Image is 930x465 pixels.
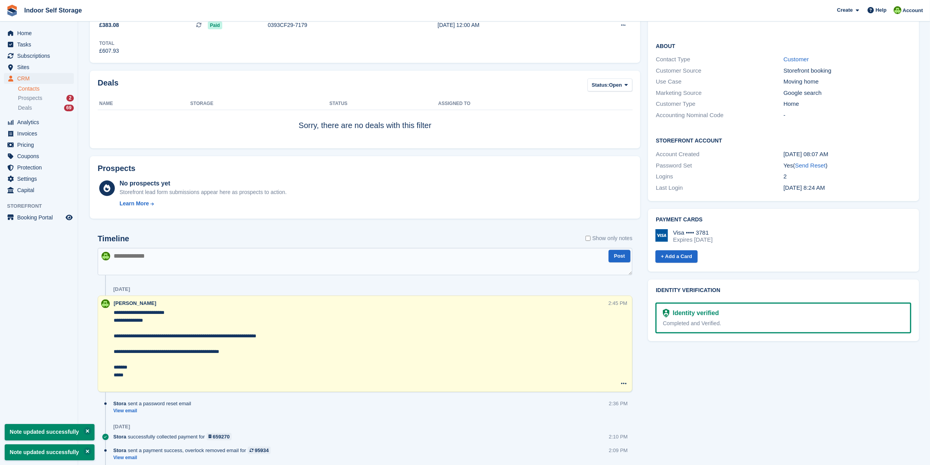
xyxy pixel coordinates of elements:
div: Total [99,40,119,47]
a: Prospects 2 [18,94,74,102]
span: Open [609,81,622,89]
div: [DATE] 12:00 AM [437,21,578,29]
a: View email [113,454,275,461]
div: Customer Type [656,100,784,109]
label: Show only notes [585,234,632,242]
span: CRM [17,73,64,84]
a: Indoor Self Storage [21,4,85,17]
h2: Timeline [98,234,129,243]
div: 2 [784,172,911,181]
span: Booking Portal [17,212,64,223]
div: Google search [784,89,911,98]
a: Customer [784,56,809,62]
div: successfully collected payment for [113,433,236,440]
span: Protection [17,162,64,173]
span: Create [837,6,853,14]
div: 2:10 PM [609,433,628,440]
a: menu [4,117,74,128]
a: Send Reset [795,162,825,169]
div: Visa •••• 3781 [673,229,712,236]
h2: Deals [98,78,118,93]
div: 0393CF29-7179 [268,21,405,29]
a: menu [4,162,74,173]
div: 69 [64,105,74,111]
img: stora-icon-8386f47178a22dfd0bd8f6a31ec36ba5ce8667c1dd55bd0f319d3a0aa187defe.svg [6,5,18,16]
h2: Storefront Account [656,136,911,144]
img: Helen Wilson [894,6,901,14]
span: Stora [113,447,126,454]
span: ( ) [793,162,827,169]
div: Yes [784,161,911,170]
span: Sorry, there are no deals with this filter [299,121,432,130]
h2: Prospects [98,164,136,173]
a: View email [113,408,195,414]
a: menu [4,185,74,196]
th: Status [329,98,438,110]
a: Learn More [120,200,287,208]
div: 95934 [255,447,269,454]
div: [DATE] [113,286,130,292]
div: No prospects yet [120,179,287,188]
img: Identity Verification Ready [663,309,669,317]
div: 2:36 PM [609,400,628,407]
p: Note updated successfully [5,444,95,460]
a: menu [4,173,74,184]
h2: About [656,42,911,50]
span: Pricing [17,139,64,150]
span: Status: [592,81,609,89]
div: Password Set [656,161,784,170]
span: Storefront [7,202,78,210]
span: Deals [18,104,32,112]
h2: Identity verification [656,287,911,294]
div: Customer Source [656,66,784,75]
button: Status: Open [587,78,632,91]
div: Account Created [656,150,784,159]
div: [DATE] 08:07 AM [784,150,911,159]
div: Learn More [120,200,149,208]
span: Tasks [17,39,64,50]
span: Sites [17,62,64,73]
span: Prospects [18,94,42,102]
span: Analytics [17,117,64,128]
img: Helen Wilson [101,299,110,308]
th: Name [98,98,190,110]
a: menu [4,73,74,84]
span: Invoices [17,128,64,139]
span: Coupons [17,151,64,162]
div: Identity verified [669,308,719,318]
div: sent a payment success, overlock removed email for [113,447,275,454]
th: Assigned to [438,98,632,110]
div: Marketing Source [656,89,784,98]
img: Helen Wilson [102,252,110,260]
span: Capital [17,185,64,196]
a: menu [4,62,74,73]
a: 95934 [248,447,271,454]
div: Accounting Nominal Code [656,111,784,120]
a: menu [4,212,74,223]
a: + Add a Card [655,250,698,263]
span: Account [903,7,923,14]
div: Completed and Verified. [663,319,904,328]
div: 2:45 PM [609,299,627,307]
span: Help [876,6,887,14]
div: - [784,111,911,120]
a: menu [4,28,74,39]
span: Home [17,28,64,39]
a: Contacts [18,85,74,93]
div: Storefront lead form submissions appear here as prospects to action. [120,188,287,196]
a: menu [4,151,74,162]
span: £383.08 [99,21,119,29]
a: menu [4,128,74,139]
input: Show only notes [585,234,591,242]
a: Deals 69 [18,104,74,112]
a: 659270 [207,433,232,440]
a: Preview store [64,213,74,222]
a: menu [4,139,74,150]
span: Stora [113,400,126,407]
div: Use Case [656,77,784,86]
span: Stora [113,433,126,440]
th: Storage [190,98,329,110]
div: 659270 [213,433,230,440]
div: £607.93 [99,47,119,55]
span: Settings [17,173,64,184]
